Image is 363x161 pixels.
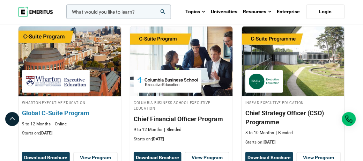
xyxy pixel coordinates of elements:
p: 8 to 10 Months [245,130,274,136]
span: [DATE] [40,131,52,136]
span: [DATE] [264,140,276,145]
img: INSEAD Executive Education [249,74,280,89]
input: woocommerce-product-search-field-0 [66,5,171,19]
p: Starts on: [245,140,341,146]
h4: INSEAD Executive Education [245,100,341,106]
img: Chief Strategy Officer (CSO) Programme | Online Leadership Course [242,27,345,96]
img: Wharton Executive Education [25,74,86,89]
h3: Global C-Suite Program [22,109,118,118]
h4: Wharton Executive Education [22,100,118,106]
a: Finance Course by Columbia Business School Executive Education - September 29, 2025 Columbia Busi... [130,27,233,146]
a: Login [306,5,345,19]
p: Online [52,122,67,127]
h4: Columbia Business School Executive Education [134,100,229,112]
span: [DATE] [152,137,164,142]
img: Columbia Business School Executive Education [137,74,198,89]
h3: Chief Financial Officer Program [134,115,229,124]
p: Blended [276,130,293,136]
p: Starts on: [22,131,118,137]
p: Blended [164,127,181,133]
h3: Chief Strategy Officer (CSO) Programme [245,109,341,126]
p: 9 to 12 Months [134,127,162,133]
a: Leadership Course by Wharton Executive Education - September 24, 2025 Wharton Executive Education... [18,27,121,140]
a: Leadership Course by INSEAD Executive Education - October 14, 2025 INSEAD Executive Education INS... [242,27,345,149]
img: Chief Financial Officer Program | Online Finance Course [130,27,233,96]
img: Global C-Suite Program | Online Leadership Course [13,23,126,100]
p: 9 to 12 Months [22,122,51,127]
p: Starts on: [134,137,229,142]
